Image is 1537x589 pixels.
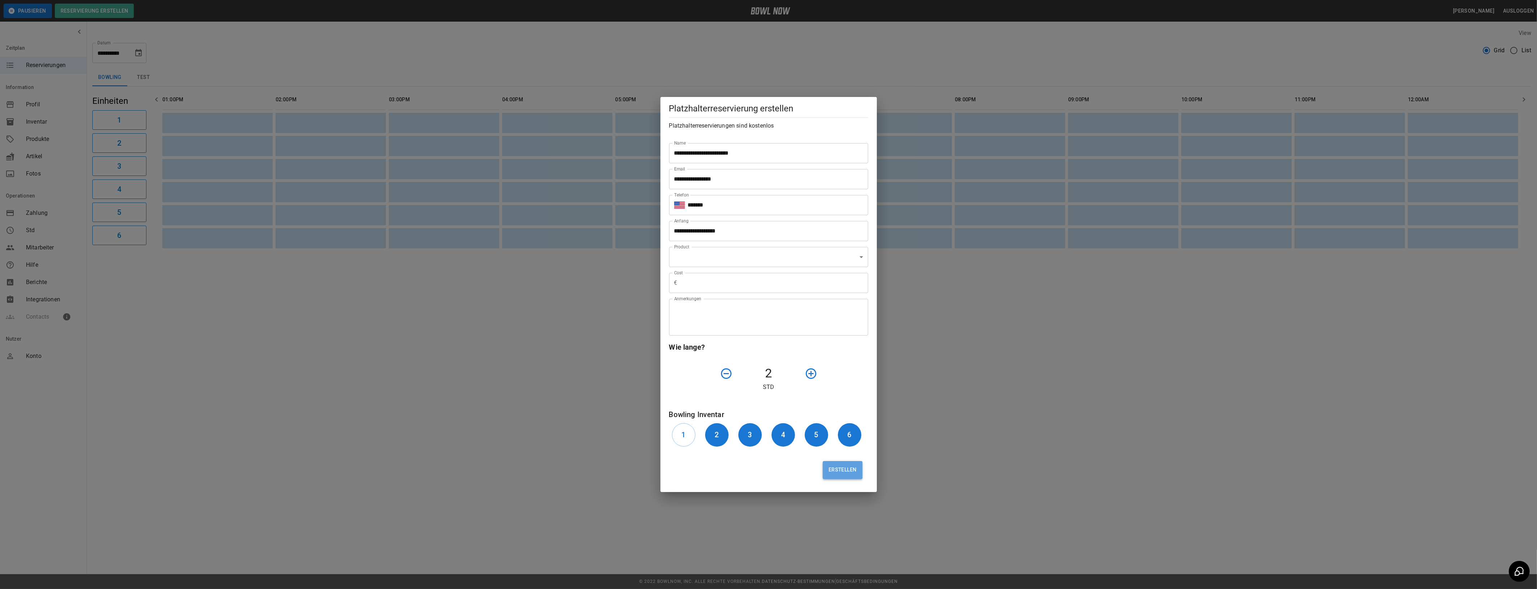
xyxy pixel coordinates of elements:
[674,192,689,198] label: Telefon
[735,366,802,381] h4: 2
[748,429,752,440] h6: 3
[838,423,861,447] button: 6
[674,279,677,287] p: €
[705,423,729,447] button: 2
[669,247,868,267] div: ​
[847,429,851,440] h6: 6
[772,423,795,447] button: 4
[814,429,818,440] h6: 5
[669,121,868,131] h6: Platzhalterreservierungen sind kostenlos
[669,103,868,114] h5: Platzhalterreservierung erstellen
[738,423,762,447] button: 3
[715,429,719,440] h6: 2
[674,200,685,211] button: Select country
[674,218,689,224] label: Anfang
[681,429,685,440] h6: 1
[669,221,863,241] input: Choose date, selected date is Dec 13, 2025
[669,341,868,353] h6: Wie lange?
[672,423,695,447] button: 1
[669,409,868,420] h6: Bowling Inventar
[781,429,785,440] h6: 4
[669,383,868,391] p: Std
[805,423,828,447] button: 5
[823,461,862,479] button: Erstellen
